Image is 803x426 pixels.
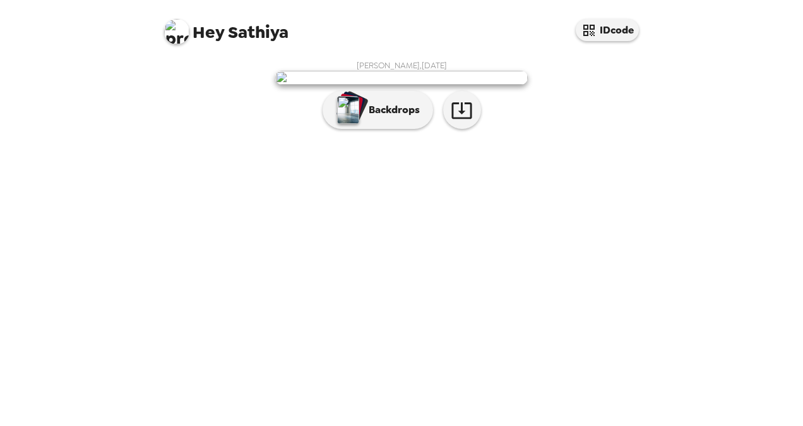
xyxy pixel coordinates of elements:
span: [PERSON_NAME] , [DATE] [357,60,447,71]
p: Backdrops [362,102,420,118]
button: IDcode [576,19,639,41]
span: Sathiya [164,13,288,41]
img: profile pic [164,19,189,44]
img: user [275,71,528,85]
button: Backdrops [323,91,433,129]
span: Hey [193,21,224,44]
